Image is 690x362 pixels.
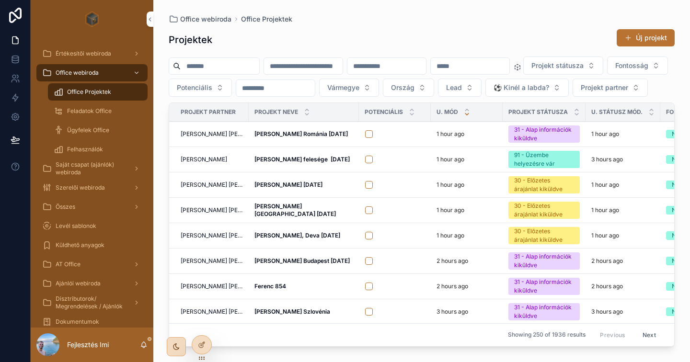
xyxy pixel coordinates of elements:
[591,108,643,116] span: U. státusz mód.
[36,64,148,81] a: Office webiroda
[181,181,243,189] a: [PERSON_NAME] [PERSON_NAME]
[56,161,126,176] span: Saját csapat (ajánlók) webiroda
[254,308,353,316] a: [PERSON_NAME] Szlovénia
[181,232,243,239] a: [PERSON_NAME] [PERSON_NAME]
[180,14,231,24] span: Office webiroda
[591,206,655,214] a: 1 hour ago
[31,38,153,328] div: scrollable content
[383,79,434,97] button: Select Button
[514,252,574,270] div: 31 - Alap információk kiküldve
[514,303,574,320] div: 31 - Alap információk kiküldve
[327,83,359,92] span: Vármegye
[181,308,243,316] span: [PERSON_NAME] [PERSON_NAME]
[67,146,103,153] span: Felhasználók
[169,33,212,46] h1: Projektek
[36,294,148,311] a: Disztributorok/ Megrendelések / Ajánlók
[514,125,574,143] div: 31 - Alap információk kiküldve
[254,130,353,138] a: [PERSON_NAME] Románia [DATE]
[437,232,497,239] a: 1 hour ago
[437,156,497,163] a: 1 hour ago
[581,83,628,92] span: Projekt partner
[254,203,353,218] a: [PERSON_NAME] [GEOGRAPHIC_DATA] [DATE]
[591,181,655,189] a: 1 hour ago
[36,313,148,330] a: Dokumentumok
[636,328,663,342] button: Next
[437,206,497,214] a: 1 hour ago
[591,308,655,316] a: 3 hours ago
[437,181,464,189] p: 1 hour ago
[36,160,148,177] a: Saját csapat (ajánlók) webiroda
[254,156,350,163] strong: [PERSON_NAME] felesége [DATE]
[514,202,574,219] div: 30 - Előzetes árajánlat kiküldve
[514,151,574,168] div: 91 - Üzembe helyezésre vár
[508,108,568,116] span: Projekt státusza
[617,29,675,46] button: Új projekt
[181,130,243,138] a: [PERSON_NAME] [PERSON_NAME]
[591,257,655,265] a: 2 hours ago
[177,83,212,92] span: Potenciális
[514,278,574,295] div: 31 - Alap információk kiküldve
[514,176,574,193] div: 30 - Előzetes árajánlat kiküldve
[508,252,580,270] a: 31 - Alap információk kiküldve
[319,79,379,97] button: Select Button
[254,156,353,163] a: [PERSON_NAME] felesége [DATE]
[438,79,482,97] button: Select Button
[437,257,497,265] a: 2 hours ago
[241,14,292,24] a: Office Projektek
[591,130,655,138] a: 1 hour ago
[56,280,101,287] span: Ajánlói webiroda
[437,308,468,316] p: 3 hours ago
[36,179,148,196] a: Szerelői webiroda
[48,122,148,139] a: Ügyfelek Office
[181,108,236,116] span: Projekt partner
[254,130,348,137] strong: [PERSON_NAME] Románia [DATE]
[523,57,603,75] button: Select Button
[437,156,464,163] p: 1 hour ago
[56,203,75,211] span: Összes
[591,181,619,189] p: 1 hour ago
[508,331,586,339] span: Showing 250 of 1936 results
[254,232,340,239] strong: [PERSON_NAME], Deva [DATE]
[514,227,574,244] div: 30 - Előzetes árajánlat kiküldve
[67,340,109,350] p: Fejlesztés Imi
[437,308,497,316] a: 3 hours ago
[365,108,403,116] span: Potenciális
[254,308,330,315] strong: [PERSON_NAME] Szlovénia
[591,257,623,265] p: 2 hours ago
[508,125,580,143] a: 31 - Alap információk kiküldve
[508,227,580,244] a: 30 - Előzetes árajánlat kiküldve
[254,108,298,116] span: Projekt neve
[437,181,497,189] a: 1 hour ago
[56,184,105,192] span: Szerelői webiroda
[437,108,458,116] span: u. mód
[181,257,243,265] a: [PERSON_NAME] [PERSON_NAME]
[181,283,243,290] a: [PERSON_NAME] [PERSON_NAME]
[508,176,580,193] a: 30 - Előzetes árajánlat kiküldve
[254,203,336,217] strong: [PERSON_NAME] [GEOGRAPHIC_DATA] [DATE]
[36,237,148,254] a: Küldhető anyagok
[254,283,353,290] a: Ferenc 854
[508,202,580,219] a: 30 - Előzetes árajánlat kiküldve
[36,217,148,235] a: Levél sablonok
[437,232,464,239] p: 1 hour ago
[48,141,148,158] a: Felhasználók
[67,88,111,96] span: Office Projektek
[437,206,464,214] p: 1 hour ago
[254,181,353,189] a: [PERSON_NAME] [DATE]
[437,283,497,290] a: 2 hours ago
[607,57,668,75] button: Select Button
[494,83,549,92] span: ⚽️ Kinél a labda?
[169,79,232,97] button: Select Button
[181,156,227,163] span: [PERSON_NAME]
[36,45,148,62] a: Értékesítői webiroda
[591,232,619,239] p: 1 hour ago
[56,222,96,230] span: Levél sablonok
[56,241,104,249] span: Küldhető anyagok
[254,232,353,239] a: [PERSON_NAME], Deva [DATE]
[437,257,468,265] p: 2 hours ago
[591,130,619,138] p: 1 hour ago
[48,83,148,101] a: Office Projektek
[181,156,243,163] a: [PERSON_NAME]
